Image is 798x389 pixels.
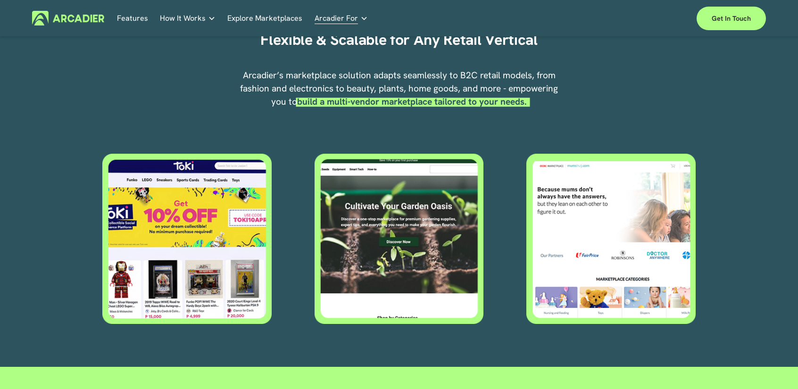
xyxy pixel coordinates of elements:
[297,96,527,108] strong: build a multi-vendor marketplace tailored to your needs.
[239,69,559,108] p: Arcadier’s marketplace solution adapts seamlessly to B2C retail models, from fashion and electron...
[160,12,206,25] span: How It Works
[32,11,104,25] img: Arcadier
[751,344,798,389] iframe: Chat Widget
[697,7,766,30] a: Get in touch
[160,11,216,25] a: folder dropdown
[315,12,358,25] span: Arcadier For
[227,11,302,25] a: Explore Marketplaces
[239,31,559,50] h2: Flexible & Scalable for Any Retail Vertical
[117,11,148,25] a: Features
[751,344,798,389] div: Widget de chat
[315,11,368,25] a: folder dropdown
